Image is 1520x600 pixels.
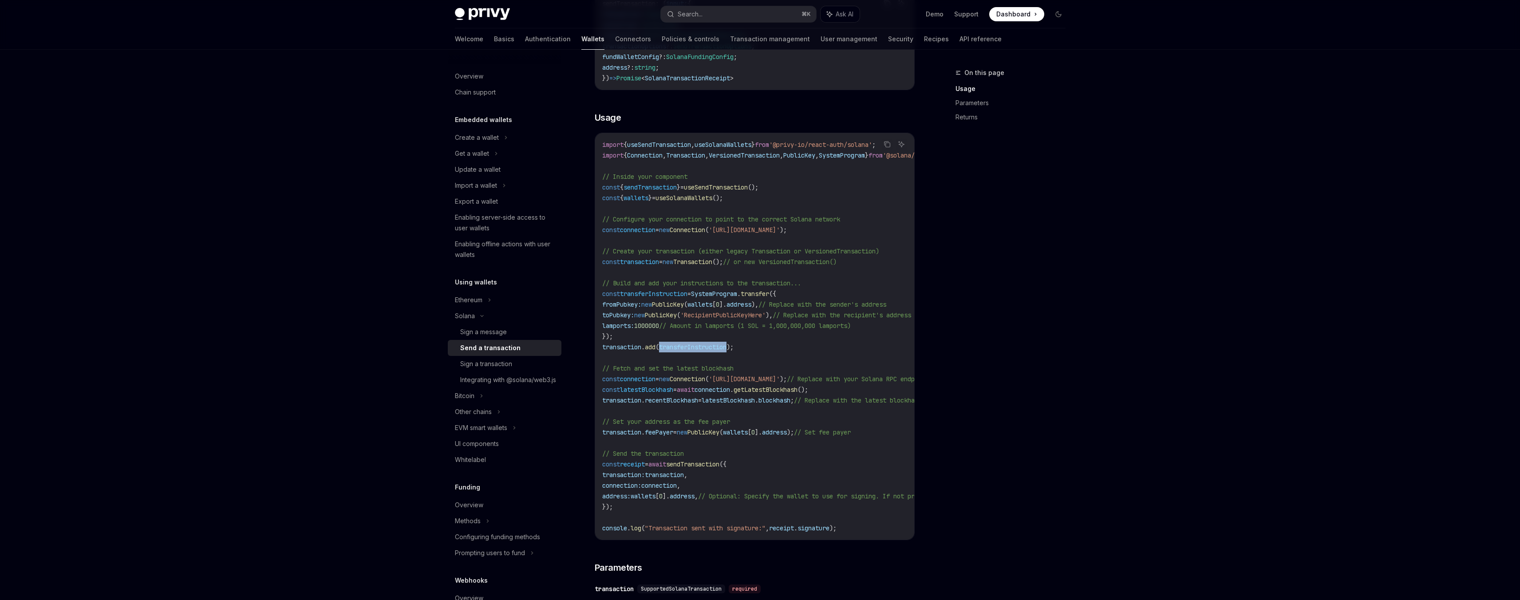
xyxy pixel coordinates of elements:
[595,561,642,574] span: Parameters
[684,300,687,308] span: (
[602,322,634,330] span: lamports:
[787,375,929,383] span: // Replace with your Solana RPC endpoint
[602,482,641,489] span: connection:
[734,386,798,394] span: getLatestBlockhash
[448,193,561,209] a: Export a wallet
[595,584,634,593] div: transaction
[602,290,620,298] span: const
[734,53,737,61] span: ;
[677,386,695,394] span: await
[455,407,492,417] div: Other chains
[631,492,655,500] span: wallets
[709,375,780,383] span: '[URL][DOMAIN_NAME]'
[766,524,769,532] span: ,
[687,290,691,298] span: =
[620,290,687,298] span: transferInstruction
[677,183,680,191] span: }
[702,396,755,404] span: latestBlockhash
[602,247,879,255] span: // Create your transaction (either legacy Transaction or VersionedTransaction)
[748,428,751,436] span: [
[595,111,621,124] span: Usage
[455,438,499,449] div: UI components
[455,548,525,558] div: Prompting users to fund
[602,492,631,500] span: address:
[620,183,624,191] span: {
[655,492,659,500] span: [
[460,375,556,385] div: Integrating with @solana/web3.js
[955,110,1073,124] a: Returns
[687,300,712,308] span: wallets
[883,151,943,159] span: '@solana/web3.js'
[705,151,709,159] span: ,
[602,53,659,61] span: fundWalletConfig
[448,68,561,84] a: Overview
[794,524,798,532] span: .
[709,226,780,234] span: '[URL][DOMAIN_NAME]'
[448,324,561,340] a: Sign a message
[964,67,1004,78] span: On this page
[455,196,498,207] div: Export a wallet
[751,141,755,149] span: }
[663,151,666,159] span: ,
[955,96,1073,110] a: Parameters
[602,396,641,404] span: transaction
[673,258,712,266] span: Transaction
[602,418,730,426] span: // Set your address as the fee payer
[455,212,556,233] div: Enabling server-side access to user wallets
[602,226,620,234] span: const
[455,28,483,50] a: Welcome
[645,460,648,468] span: =
[620,460,645,468] span: receipt
[602,74,609,82] span: })
[677,428,687,436] span: new
[455,180,497,191] div: Import a wallet
[705,375,709,383] span: (
[455,277,497,288] h5: Using wallets
[673,386,677,394] span: =
[634,311,645,319] span: new
[730,28,810,50] a: Transaction management
[865,151,869,159] span: }
[801,11,811,18] span: ⌘ K
[602,428,641,436] span: transaction
[645,311,677,319] span: PublicKey
[602,503,613,511] span: });
[645,524,766,532] span: "Transaction sent with signature:"
[821,28,877,50] a: User management
[602,386,620,394] span: const
[448,452,561,468] a: Whitelabel
[641,396,645,404] span: .
[602,332,613,340] span: });
[719,300,726,308] span: ].
[712,258,723,266] span: ();
[783,151,815,159] span: PublicKey
[954,10,979,19] a: Support
[455,311,475,321] div: Solana
[888,28,913,50] a: Security
[624,194,648,202] span: wallets
[955,82,1073,96] a: Usage
[762,428,787,436] span: address
[798,386,808,394] span: ();
[716,300,719,308] span: 0
[648,194,652,202] span: }
[645,343,655,351] span: add
[666,53,734,61] span: SolanaFundingConfig
[712,194,723,202] span: ();
[924,28,949,50] a: Recipes
[602,279,801,287] span: // Build and add your instructions to the transaction...
[455,71,483,82] div: Overview
[780,375,787,383] span: );
[448,497,561,513] a: Overview
[448,236,561,263] a: Enabling offline actions with user wallets
[684,183,748,191] span: useSendTransaction
[602,258,620,266] span: const
[455,164,501,175] div: Update a wallet
[455,114,512,125] h5: Embedded wallets
[455,500,483,510] div: Overview
[627,524,631,532] span: .
[751,428,755,436] span: 0
[455,454,486,465] div: Whitelabel
[652,194,655,202] span: =
[755,428,762,436] span: ].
